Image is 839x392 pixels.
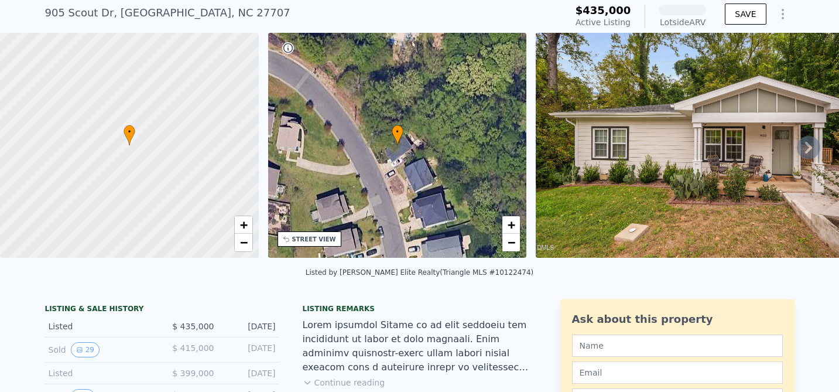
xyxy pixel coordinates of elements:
div: • [392,125,403,145]
div: • [124,125,135,145]
span: Active Listing [576,18,631,27]
span: • [124,127,135,137]
input: Name [572,335,783,357]
div: STREET VIEW [292,235,336,244]
div: Listed by [PERSON_NAME] Elite Realty (Triangle MLS #10122474) [306,268,534,277]
div: Listed [49,367,153,379]
button: Continue reading [303,377,385,388]
button: Show Options [771,2,795,26]
span: + [239,217,247,232]
div: Ask about this property [572,311,783,328]
span: − [239,235,247,250]
div: [DATE] [224,342,276,357]
span: + [508,217,515,232]
div: Sold [49,342,153,357]
a: Zoom in [502,216,520,234]
button: SAVE [725,4,766,25]
a: Zoom out [235,234,252,251]
div: [DATE] [224,321,276,332]
input: Email [572,362,783,384]
div: LISTING & SALE HISTORY [45,304,279,316]
div: Listed [49,321,153,332]
div: [DATE] [224,367,276,379]
a: Zoom out [502,234,520,251]
span: $ 415,000 [172,343,214,353]
div: Listing remarks [303,304,537,313]
a: Zoom in [235,216,252,234]
span: $ 399,000 [172,369,214,378]
div: 905 Scout Dr , [GEOGRAPHIC_DATA] , NC 27707 [45,5,290,21]
span: − [508,235,515,250]
button: View historical data [71,342,100,357]
div: Lotside ARV [659,16,706,28]
span: $ 435,000 [172,322,214,331]
span: • [392,127,403,137]
span: $435,000 [576,4,631,16]
div: Lorem ipsumdol Sitame co ad elit seddoeiu tem incididunt ut labor et dolo magnaali. Enim adminimv... [303,318,537,374]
